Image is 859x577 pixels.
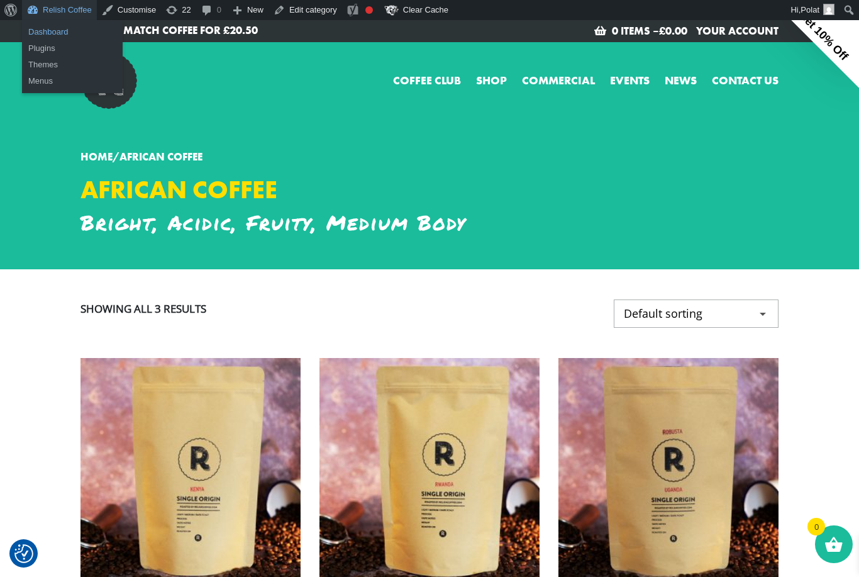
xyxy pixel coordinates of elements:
[80,150,202,164] span: /
[665,72,697,89] a: News
[522,72,595,89] a: Commercial
[80,301,206,317] p: Showing all 3 results
[80,23,420,39] a: 3 Mix & Match Coffee for £20.50
[80,210,779,234] h2: Bright, Acidic, Fruity, Medium Body
[696,24,779,38] a: Your Account
[659,24,687,38] bdi: 0.00
[14,544,33,563] button: Consent Preferences
[80,175,420,205] h1: African Coffee
[22,40,123,57] a: Plugins
[22,20,123,60] ul: Relish Coffee
[22,24,123,40] a: Dashboard
[22,57,123,73] a: Themes
[614,300,779,328] select: Shop order
[393,72,461,89] a: Coffee Club
[119,150,202,164] span: African Coffee
[610,72,650,89] a: Events
[365,6,373,14] div: Needs improvement
[712,72,779,89] a: Contact us
[796,8,850,62] span: Get 10% Off
[22,53,123,93] ul: Relish Coffee
[659,24,665,38] span: £
[476,72,507,89] a: Shop
[80,150,113,164] a: Home
[22,73,123,89] a: Menus
[807,518,825,535] span: 0
[14,544,33,563] img: Revisit consent button
[801,5,819,14] span: Polat
[612,24,687,38] a: 0 items –£0.00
